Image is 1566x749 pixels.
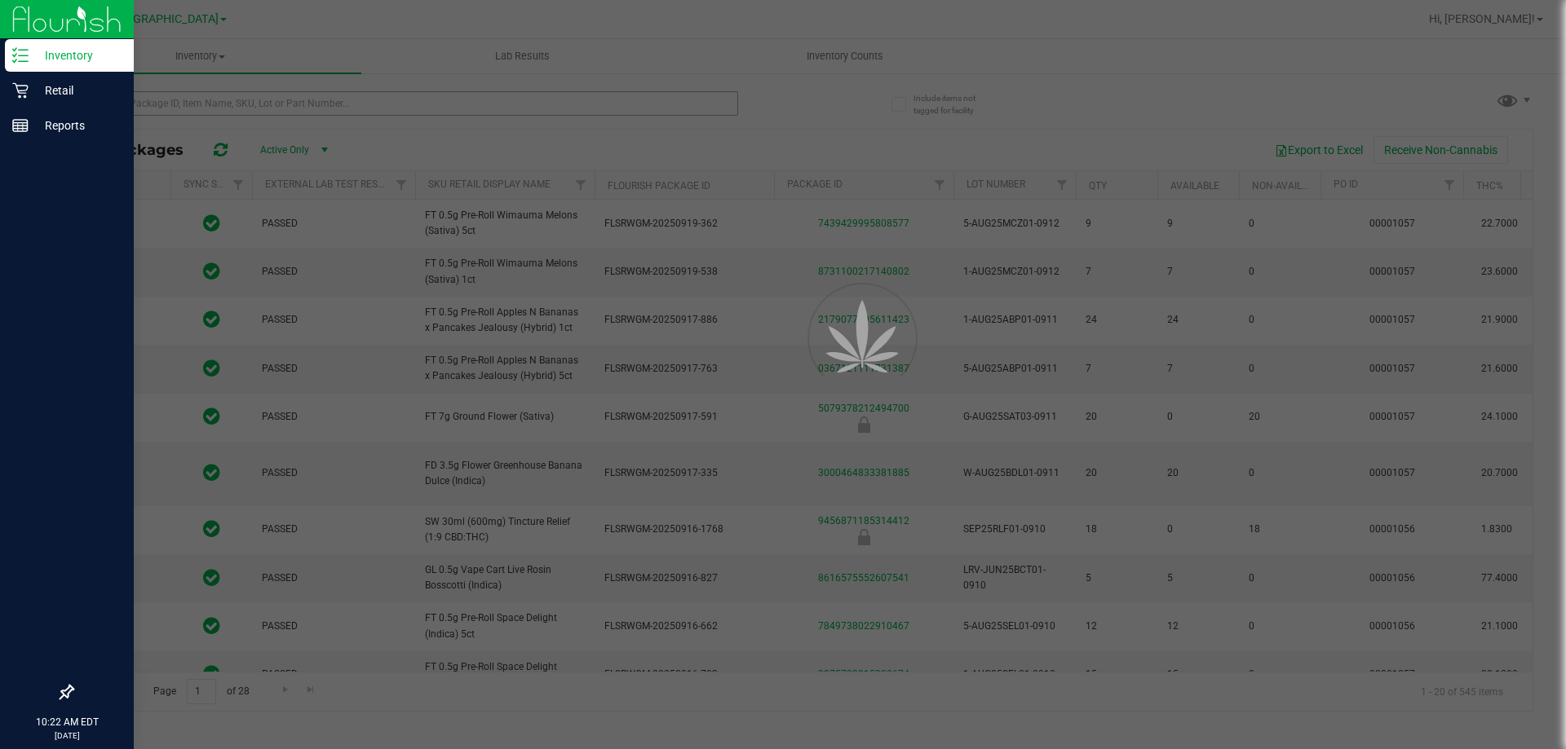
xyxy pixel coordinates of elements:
[12,82,29,99] inline-svg: Retail
[7,729,126,742] p: [DATE]
[29,116,126,135] p: Reports
[29,81,126,100] p: Retail
[12,47,29,64] inline-svg: Inventory
[12,117,29,134] inline-svg: Reports
[29,46,126,65] p: Inventory
[7,715,126,729] p: 10:22 AM EDT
